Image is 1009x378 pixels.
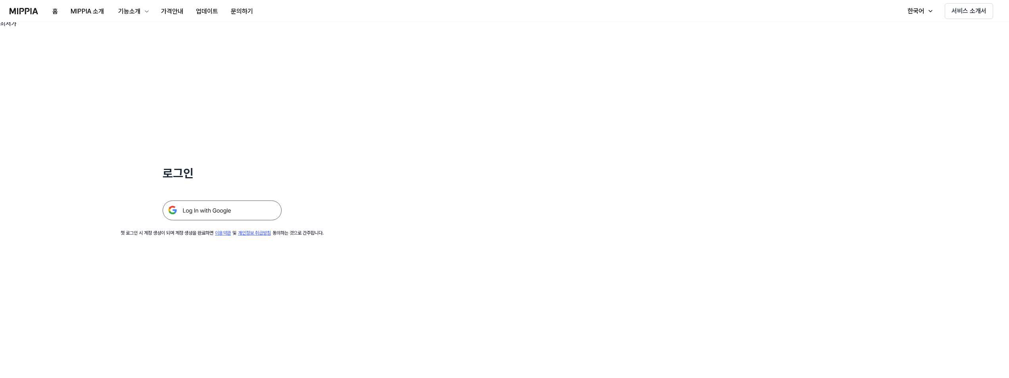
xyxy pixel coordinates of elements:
a: 업데이트 [190,0,224,22]
button: 문의하기 [224,4,259,19]
div: 한국어 [906,6,926,16]
button: 가격안내 [155,4,190,19]
button: 홈 [46,4,64,19]
button: 한국어 [900,3,938,19]
img: logo [10,8,38,14]
h1: 로그인 [163,165,282,181]
div: 기능소개 [117,7,142,16]
a: 개인정보 취급방침 [238,230,271,236]
button: MIPPIA 소개 [64,4,110,19]
button: 기능소개 [110,4,155,19]
div: 첫 로그인 시 계정 생성이 되며 계정 생성을 완료하면 및 동의하는 것으로 간주합니다. [121,230,324,237]
a: 이용약관 [215,230,231,236]
button: 업데이트 [190,4,224,19]
button: 서비스 소개서 [945,3,993,19]
img: 구글 로그인 버튼 [163,200,282,220]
